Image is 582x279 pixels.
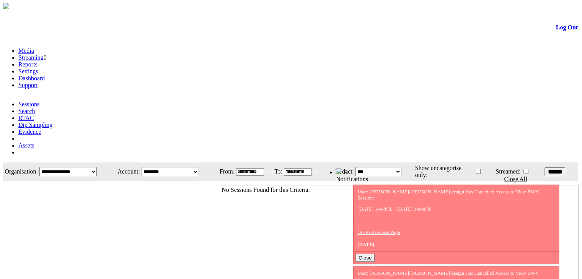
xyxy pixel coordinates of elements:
a: Reports [18,61,37,68]
span: Welcome, Nav Alchi design (Administrator) [233,169,321,174]
div: Notifications [336,176,563,183]
a: Close All [504,176,527,182]
span: [DATE] [357,242,374,247]
span: 6 [344,169,347,175]
span: 0 [44,54,47,61]
img: bell25.png [336,168,342,174]
a: Sessions [18,101,39,107]
p: [DATE] 14:48:58 - [DATE] 14:48:58 [357,206,555,212]
div: User: [PERSON_NAME]/[PERSON_NAME] design Has Cancelled Access to View BWV Session: [357,189,555,248]
button: Close [355,254,375,262]
a: Evidence [18,128,41,135]
a: Dip Sampling [18,122,52,128]
a: Search [18,108,35,114]
a: Media [18,47,34,54]
a: Log Out [556,24,578,31]
a: Support [18,82,38,88]
a: Dashboard [18,75,45,81]
a: Streaming [18,54,44,61]
a: GO to Requests Page [357,229,400,235]
span: No Sessions Found for this Criteria. [222,187,310,193]
a: RTAC [18,115,34,121]
td: Account: [112,163,140,180]
td: From: [215,163,235,180]
td: Organisation: [4,163,38,180]
a: Settings [18,68,38,75]
img: arrow-3.png [3,3,9,9]
a: Assets [18,142,34,149]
